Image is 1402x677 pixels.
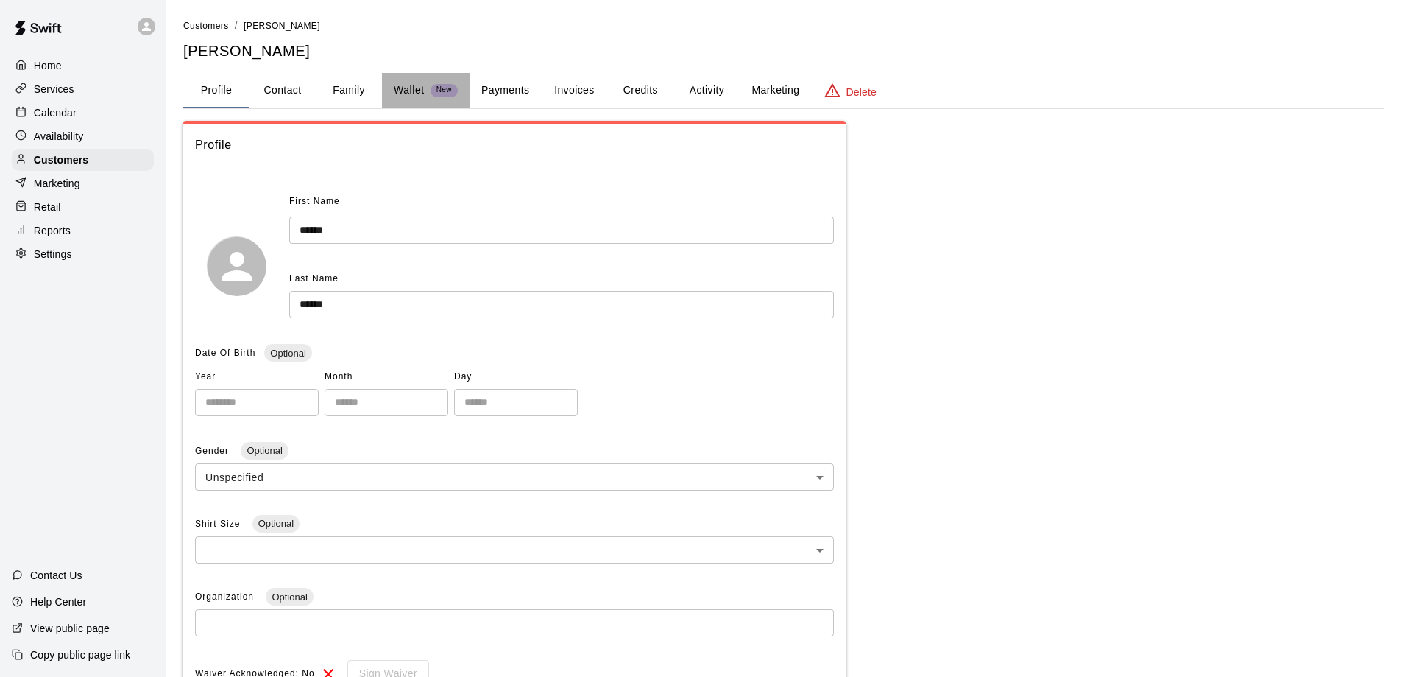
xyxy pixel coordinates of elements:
[183,73,249,108] button: Profile
[249,73,316,108] button: Contact
[431,85,458,95] span: New
[235,18,238,33] li: /
[34,176,80,191] p: Marketing
[195,365,319,389] span: Year
[394,83,425,98] p: Wallet
[30,568,82,583] p: Contact Us
[30,621,110,636] p: View public page
[34,152,88,167] p: Customers
[470,73,541,108] button: Payments
[12,243,154,265] a: Settings
[183,73,1384,108] div: basic tabs example
[195,463,834,491] div: Unspecified
[12,125,154,147] a: Availability
[740,73,811,108] button: Marketing
[12,55,154,77] a: Home
[241,445,288,456] span: Optional
[846,85,877,99] p: Delete
[12,220,154,242] a: Reports
[195,348,255,358] span: Date Of Birth
[607,73,673,108] button: Credits
[183,41,1384,61] h5: [PERSON_NAME]
[266,592,313,603] span: Optional
[195,519,244,529] span: Shirt Size
[183,19,229,31] a: Customers
[195,592,257,602] span: Organization
[454,365,578,389] span: Day
[34,200,61,214] p: Retail
[30,594,86,609] p: Help Center
[289,273,339,284] span: Last Name
[252,518,300,529] span: Optional
[34,129,84,144] p: Availability
[673,73,740,108] button: Activity
[12,149,154,171] a: Customers
[34,58,62,73] p: Home
[325,365,448,389] span: Month
[183,18,1384,34] nav: breadcrumb
[34,247,72,262] p: Settings
[316,73,382,108] button: Family
[289,190,340,214] span: First Name
[183,21,229,31] span: Customers
[12,102,154,124] a: Calendar
[541,73,607,108] button: Invoices
[244,21,320,31] span: [PERSON_NAME]
[34,82,74,97] p: Services
[34,105,77,120] p: Calendar
[264,348,311,359] span: Optional
[34,223,71,238] p: Reports
[30,648,130,662] p: Copy public page link
[195,446,232,456] span: Gender
[195,136,834,155] span: Profile
[12,172,154,194] a: Marketing
[12,78,154,100] a: Services
[12,196,154,218] a: Retail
